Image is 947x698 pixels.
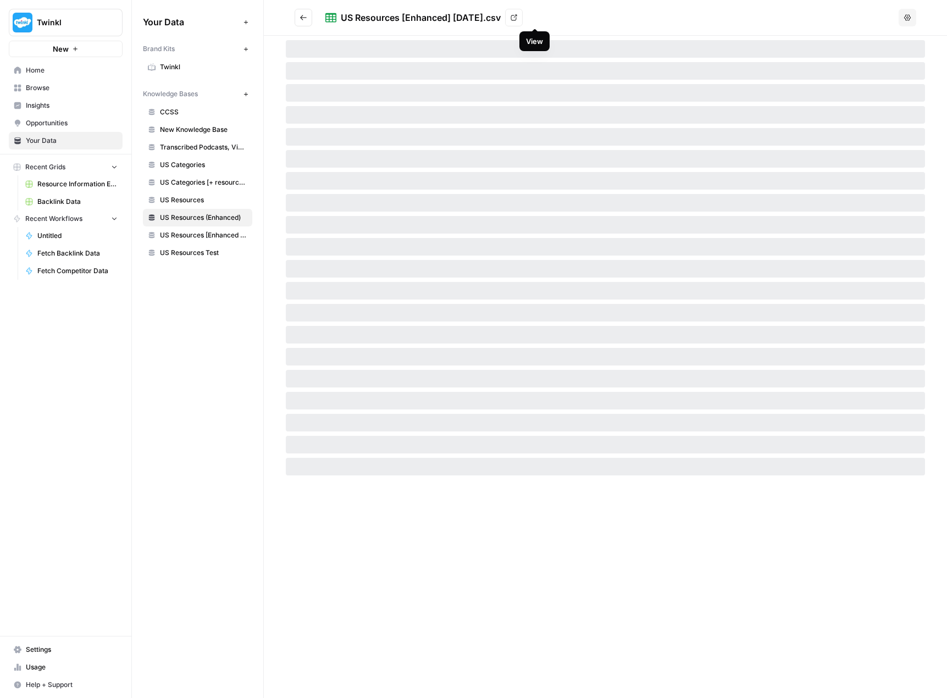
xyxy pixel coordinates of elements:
a: Home [9,62,123,79]
button: Recent Workflows [9,210,123,227]
span: Twinkl [37,17,103,28]
a: US Resources (Enhanced) [143,209,252,226]
div: US Resources [Enhanced] [DATE].csv [341,11,501,24]
span: US Resources (Enhanced) [160,213,247,223]
a: Resource Information Extraction and Descriptions [20,175,123,193]
a: Your Data [9,132,123,149]
span: Settings [26,645,118,655]
span: New Knowledge Base [160,125,247,135]
span: US Resources [160,195,247,205]
a: US Categories [+ resource count] [143,174,252,191]
span: Fetch Backlink Data [37,248,118,258]
a: Usage [9,658,123,676]
a: Backlink Data [20,193,123,210]
a: US Resources [Enhanced + Review Count] [143,226,252,244]
a: Settings [9,641,123,658]
a: Untitled [20,227,123,245]
a: Twinkl [143,58,252,76]
span: Opportunities [26,118,118,128]
span: CCSS [160,107,247,117]
button: Help + Support [9,676,123,694]
a: US Categories [143,156,252,174]
button: Workspace: Twinkl [9,9,123,36]
span: Insights [26,101,118,110]
span: Recent Workflows [25,214,82,224]
span: Browse [26,83,118,93]
a: Insights [9,97,123,114]
span: Recent Grids [25,162,65,172]
img: Twinkl Logo [13,13,32,32]
div: View [526,36,543,47]
span: Knowledge Bases [143,89,198,99]
span: New [53,43,69,54]
span: Home [26,65,118,75]
a: Fetch Competitor Data [20,262,123,280]
span: Help + Support [26,680,118,690]
span: Resource Information Extraction and Descriptions [37,179,118,189]
button: New [9,41,123,57]
span: Fetch Competitor Data [37,266,118,276]
span: US Categories [160,160,247,170]
button: Go back [295,9,312,26]
span: Backlink Data [37,197,118,207]
a: Transcribed Podcasts, Videos, etc. [143,139,252,156]
a: Fetch Backlink Data [20,245,123,262]
a: CCSS [143,103,252,121]
span: Brand Kits [143,44,175,54]
span: Your Data [26,136,118,146]
span: Twinkl [160,62,247,72]
span: Untitled [37,231,118,241]
span: US Categories [+ resource count] [160,178,247,187]
span: Transcribed Podcasts, Videos, etc. [160,142,247,152]
a: Opportunities [9,114,123,132]
span: Usage [26,662,118,672]
a: New Knowledge Base [143,121,252,139]
button: Recent Grids [9,159,123,175]
a: US Resources [143,191,252,209]
span: US Resources Test [160,248,247,258]
a: US Resources Test [143,244,252,262]
span: US Resources [Enhanced + Review Count] [160,230,247,240]
span: Your Data [143,15,239,29]
a: Browse [9,79,123,97]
